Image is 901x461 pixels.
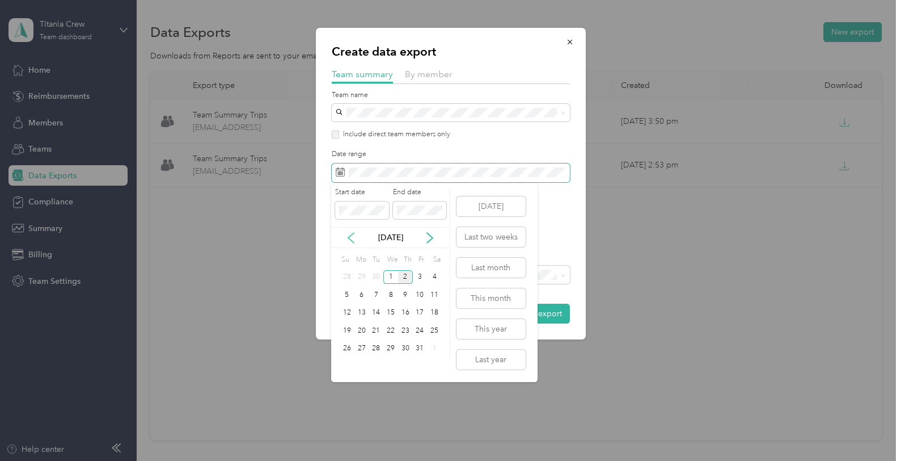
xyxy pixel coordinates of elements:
[354,252,367,268] div: Mo
[427,324,442,338] div: 25
[354,306,369,320] div: 13
[456,350,526,370] button: Last year
[398,324,413,338] div: 23
[398,306,413,320] div: 16
[383,324,398,338] div: 22
[398,270,413,284] div: 2
[383,270,398,284] div: 1
[354,270,369,284] div: 29
[332,90,570,100] label: Team name
[413,342,428,356] div: 31
[431,252,442,268] div: Sa
[340,306,354,320] div: 12
[340,324,354,338] div: 19
[369,270,383,284] div: 30
[456,227,526,247] button: Last two weeks
[398,342,413,356] div: 30
[427,288,442,302] div: 11
[427,342,442,356] div: 1
[354,342,369,356] div: 27
[456,196,526,216] button: [DATE]
[393,187,446,198] label: End date
[332,69,393,79] span: Team summary
[413,270,428,284] div: 3
[369,324,383,338] div: 21
[385,252,398,268] div: We
[340,252,350,268] div: Su
[456,319,526,339] button: This year
[456,258,526,278] button: Last month
[370,252,381,268] div: Tu
[354,288,369,302] div: 6
[413,324,428,338] div: 24
[332,44,570,60] p: Create data export
[456,288,526,308] button: This month
[369,306,383,320] div: 14
[383,342,398,356] div: 29
[427,306,442,320] div: 18
[369,342,383,356] div: 28
[340,342,354,356] div: 26
[413,306,428,320] div: 17
[354,324,369,338] div: 20
[416,252,427,268] div: Fr
[398,288,413,302] div: 9
[837,397,901,461] iframe: Everlance-gr Chat Button Frame
[405,69,452,79] span: By member
[332,149,570,160] label: Date range
[383,306,398,320] div: 15
[402,252,413,268] div: Th
[369,288,383,302] div: 7
[339,129,450,140] label: Include direct team members only
[340,288,354,302] div: 5
[427,270,442,284] div: 4
[367,232,414,244] p: [DATE]
[383,288,398,302] div: 8
[340,270,354,284] div: 28
[413,288,428,302] div: 10
[335,187,388,198] label: Start date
